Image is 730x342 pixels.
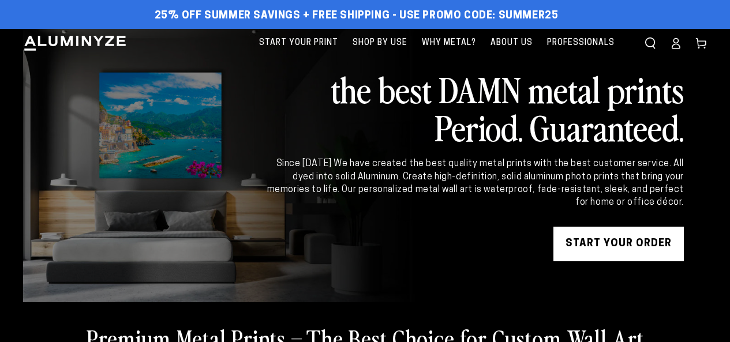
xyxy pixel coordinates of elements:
[347,29,413,57] a: Shop By Use
[265,70,684,146] h2: the best DAMN metal prints Period. Guaranteed.
[553,227,684,261] a: START YOUR Order
[541,29,620,57] a: Professionals
[485,29,538,57] a: About Us
[259,36,338,50] span: Start Your Print
[265,157,684,209] div: Since [DATE] We have created the best quality metal prints with the best customer service. All dy...
[422,36,476,50] span: Why Metal?
[416,29,482,57] a: Why Metal?
[491,36,533,50] span: About Us
[547,36,615,50] span: Professionals
[23,35,127,52] img: Aluminyze
[253,29,344,57] a: Start Your Print
[353,36,407,50] span: Shop By Use
[638,31,663,56] summary: Search our site
[155,10,559,22] span: 25% off Summer Savings + Free Shipping - Use Promo Code: SUMMER25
